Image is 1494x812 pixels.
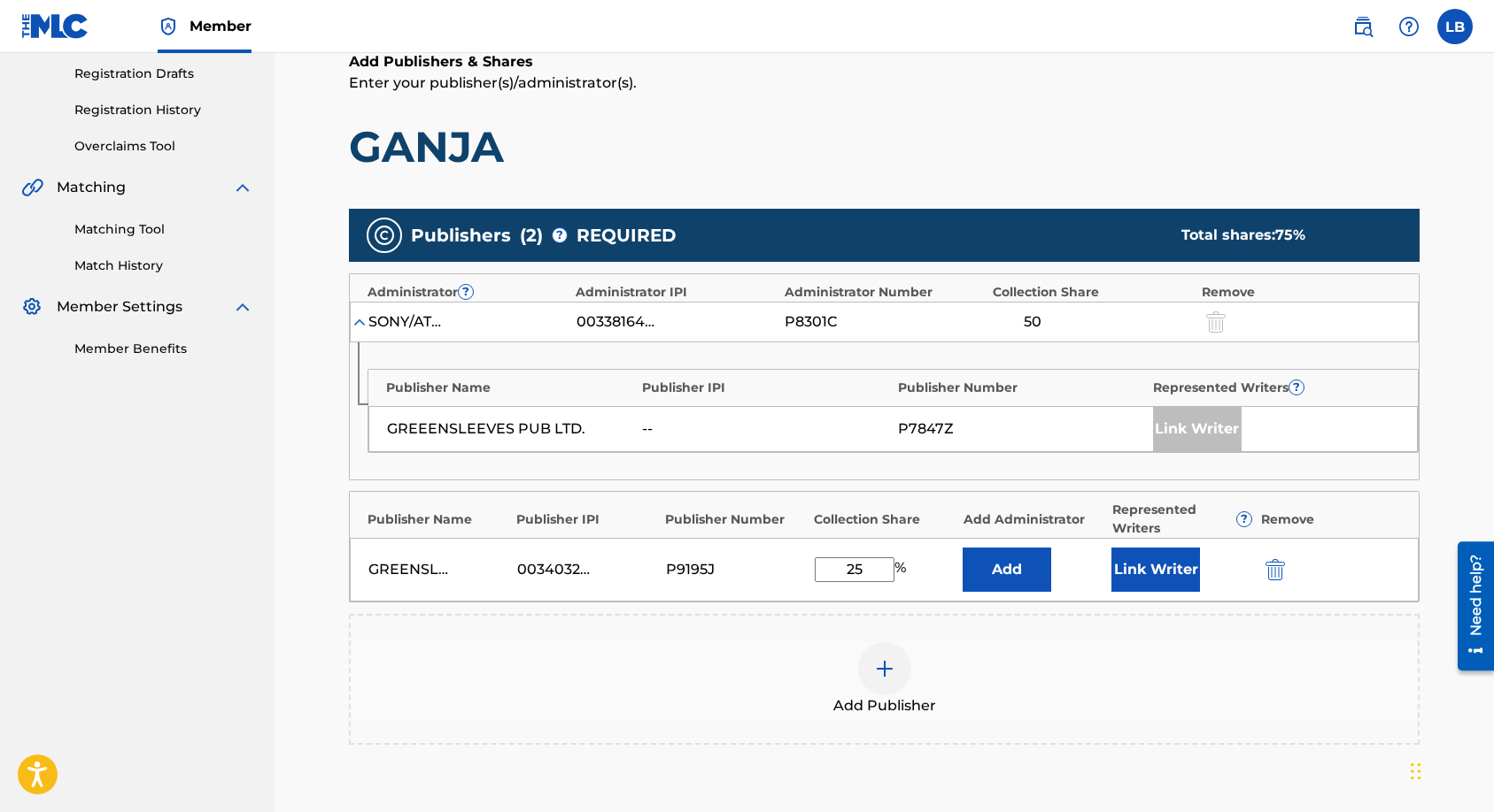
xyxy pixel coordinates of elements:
span: ? [1289,380,1304,395]
img: Top Rightsholder [158,16,179,37]
button: Add [963,548,1051,592]
h1: GANJA [349,120,1420,173]
img: search [1352,16,1374,37]
a: Public Search [1345,9,1381,44]
span: Publishers [411,222,511,249]
span: Member [190,16,252,36]
div: GREEENSLEEVES PUB LTD. [387,418,633,440]
span: 75 % [1275,226,1305,243]
img: help [1398,16,1420,37]
img: Matching [21,177,43,198]
span: REQUIRED [577,222,677,249]
div: Represented Writers [1153,379,1400,397]
div: Publisher Name [386,379,633,397]
div: Publisher IPI [642,379,889,397]
a: Member Benefits [74,340,253,358]
img: publishers [374,225,395,246]
div: Total shares: [1181,225,1384,246]
div: -- [642,418,888,440]
div: Publisher Number [898,379,1145,397]
span: ? [459,285,473,299]
div: P7847Z [898,418,1144,440]
div: Publisher IPI [516,510,656,529]
img: expand [232,296,253,318]
span: Member Settings [57,296,182,318]
iframe: Chat Widget [1405,727,1494,812]
span: Matching [57,177,126,198]
div: Administrator Number [785,283,984,302]
img: MLC Logo [21,13,89,39]
span: Add Publisher [833,695,936,716]
div: Help [1391,9,1427,44]
div: Collection Share [814,510,954,529]
span: % [894,557,910,582]
div: Remove [1261,510,1401,529]
img: Member Settings [21,296,43,318]
div: Administrator [368,283,567,302]
iframe: Resource Center [1444,535,1494,678]
img: add [874,658,895,679]
span: ? [553,228,567,242]
div: Administrator IPI [576,283,775,302]
img: 12a2ab48e56ec057fbd8.svg [1266,559,1285,580]
img: expand-cell-toggle [351,313,368,331]
a: Registration Drafts [74,65,253,83]
span: ? [1237,512,1251,526]
a: Match History [74,257,253,275]
img: expand [232,177,253,198]
div: Collection Share [993,283,1192,302]
div: Remove [1202,283,1401,302]
span: ( 2 ) [520,222,543,249]
div: Drag [1411,745,1421,798]
h6: Add Publishers & Shares [349,51,1420,73]
button: Link Writer [1111,548,1200,592]
a: Matching Tool [74,220,253,239]
div: Represented Writers [1112,501,1252,538]
div: Publisher Number [665,510,805,529]
a: Registration History [74,101,253,119]
p: Enter your publisher(s)/administrator(s). [349,73,1420,94]
div: User Menu [1437,9,1473,44]
a: Overclaims Tool [74,137,253,156]
div: Publisher Name [368,510,507,529]
div: Add Administrator [964,510,1103,529]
